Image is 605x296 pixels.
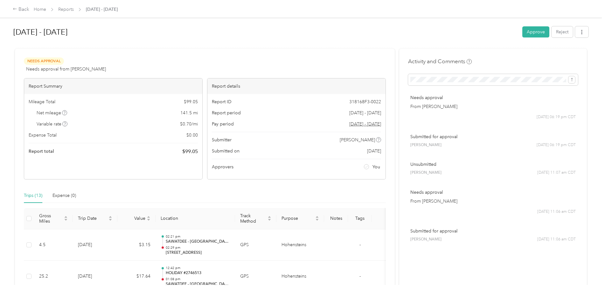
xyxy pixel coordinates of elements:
p: SAWATDEE - [GEOGRAPHIC_DATA] [166,239,230,245]
span: [PERSON_NAME] [410,237,442,242]
span: 318168F3-0022 [349,98,381,105]
span: Expense Total [29,132,57,138]
span: You [372,164,380,170]
span: [DATE] 11:06 am CDT [537,209,576,215]
span: Submitter [212,137,232,143]
p: From [PERSON_NAME] [410,198,576,205]
span: caret-up [64,215,68,219]
p: 12:42 pm [166,266,230,270]
span: Gross Miles [39,213,63,224]
div: Trips (13) [24,192,42,199]
span: Go to pay period [349,121,381,127]
p: Submitted for approval [410,133,576,140]
span: $ 99.05 [182,148,198,155]
span: - [359,273,361,279]
span: Variable rate [37,121,68,127]
span: caret-down [268,218,271,222]
h1: Aug 24 - Sep 6, 2025 [13,24,518,40]
a: Reports [58,7,74,12]
td: GPS [235,229,276,261]
td: [DATE] [73,261,117,293]
span: caret-down [64,218,68,222]
span: Report ID [212,98,232,105]
p: [STREET_ADDRESS] [166,250,230,256]
td: 25.2 [34,261,73,293]
p: 02:29 pm [166,246,230,250]
div: Report details [207,78,386,94]
span: caret-up [268,215,271,219]
span: Value [122,216,145,221]
td: GPS [235,261,276,293]
p: Needs approval [410,189,576,196]
p: From [PERSON_NAME] [410,103,576,110]
iframe: Everlance-gr Chat Button Frame [569,260,605,296]
th: Purpose [276,208,324,229]
span: Needs approval from [PERSON_NAME] [26,66,106,72]
th: Trip Date [73,208,117,229]
div: Report Summary [24,78,202,94]
div: Expense (0) [52,192,76,199]
span: caret-down [315,218,319,222]
span: [DATE] 06:19 pm CDT [537,114,576,120]
span: Approvers [212,164,233,170]
button: Approve [522,26,549,37]
span: [PERSON_NAME] [340,137,375,143]
span: [DATE] 11:06 am CDT [537,237,576,242]
td: Hohensteins [276,229,324,261]
div: Back [13,6,29,13]
button: Reject [552,26,573,37]
span: Net mileage [37,110,67,116]
span: Submitted on [212,148,240,154]
span: Track Method [240,213,266,224]
span: [DATE] - [DATE] [349,110,381,116]
span: [DATE] 11:07 am CDT [537,170,576,176]
p: 02:21 pm [166,234,230,239]
span: caret-up [108,215,112,219]
span: Report period [212,110,241,116]
td: $3.15 [117,229,156,261]
h4: Activity and Comments [408,57,472,65]
th: Value [117,208,156,229]
p: SAWATDEE - [GEOGRAPHIC_DATA] [166,281,230,287]
span: [DATE] 06:19 pm CDT [537,142,576,148]
span: [PERSON_NAME] [410,142,442,148]
span: Pay period [212,121,234,127]
p: Submitted for approval [410,228,576,234]
span: Trip Date [78,216,107,221]
span: caret-up [147,215,150,219]
span: caret-down [108,218,112,222]
td: [DATE] [73,229,117,261]
span: Purpose [282,216,314,221]
th: Gross Miles [34,208,73,229]
span: Mileage Total [29,98,55,105]
span: $ 0.70 / mi [180,121,198,127]
span: - [359,242,361,247]
th: Track Method [235,208,276,229]
p: HOLIDAY #2746513 [166,270,230,276]
span: caret-up [315,215,319,219]
span: $ 0.00 [186,132,198,138]
th: Notes [324,208,348,229]
span: Report total [29,148,54,155]
span: [DATE] - [DATE] [86,6,118,13]
span: caret-down [147,218,150,222]
a: Home [34,7,46,12]
td: $17.64 [117,261,156,293]
span: [PERSON_NAME] [410,170,442,176]
p: 01:08 pm [166,277,230,281]
span: Needs Approval [24,57,64,65]
span: 141.5 mi [180,110,198,116]
th: Location [156,208,235,229]
td: 4.5 [34,229,73,261]
p: Needs approval [410,94,576,101]
span: $ 99.05 [184,98,198,105]
th: Tags [348,208,372,229]
td: Hohensteins [276,261,324,293]
span: [DATE] [367,148,381,154]
p: Unsubmitted [410,161,576,168]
